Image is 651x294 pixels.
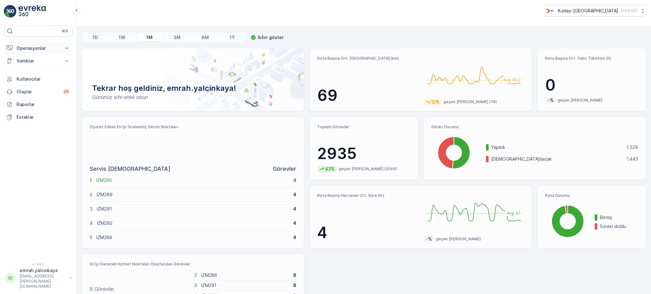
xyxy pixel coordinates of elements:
[273,164,296,173] p: Görevler
[18,5,46,18] img: logo_light-DOdMpM7g.png
[20,267,67,274] p: emrah.yalcinkaya
[96,234,289,241] p: IZM288
[558,8,618,14] p: Kızılay-[GEOGRAPHIC_DATA]
[443,99,497,104] p: geçen [PERSON_NAME] (78)
[17,89,59,95] p: Olaylar
[293,220,296,226] p: 4
[201,282,289,289] p: IZM291
[293,177,296,184] p: 4
[119,34,125,41] p: 1W
[4,262,72,266] span: v 1.49.2
[431,124,638,130] p: Görev Durumu
[90,164,170,173] p: Servis [DEMOGRAPHIC_DATA]
[194,272,197,278] p: 2
[547,97,554,104] p: -%
[4,111,72,124] a: Evraklar
[600,214,638,221] p: Bitmiş
[90,206,93,212] p: 3
[4,85,72,98] a: Olaylar25
[544,5,646,17] button: Kızılay-[GEOGRAPHIC_DATA](+03:00)
[20,274,67,289] p: [EMAIL_ADDRESS][PERSON_NAME][DOMAIN_NAME]
[90,285,114,293] p: 8 Görevler
[90,191,93,198] p: 2
[64,89,69,94] p: 25
[146,34,153,41] p: 1M
[90,177,92,184] p: 1
[293,206,296,212] p: 4
[627,156,638,162] p: 1.443
[202,34,209,41] p: 6M
[17,45,60,51] p: Operasyonlar
[621,8,637,13] p: ( +03:00 )
[97,220,289,226] p: IZM292
[96,177,289,184] p: IZM290
[230,34,235,41] p: 1Y
[90,124,296,130] p: Ziyaret Edilen En İyi Sıralanmış Servis Noktaları
[317,223,418,242] p: 4
[293,282,296,289] p: 8
[558,98,602,103] p: geçen [PERSON_NAME]
[92,83,294,93] p: Tekrar hoş geldiniz, emrah.yalcinkaya!
[90,234,92,241] p: 5
[17,76,70,82] p: Kullanıcılar
[317,56,418,61] p: Rota Başına Ort. [GEOGRAPHIC_DATA] (km)
[4,73,72,85] a: Kullanıcılar
[339,166,397,171] p: geçen [PERSON_NAME] (2046)
[4,267,72,289] button: EEemrah.yalcinkaya[EMAIL_ADDRESS][PERSON_NAME][DOMAIN_NAME]
[324,166,335,172] p: 43%
[17,58,60,64] p: Varlıklar
[62,29,68,34] p: ⌘B
[425,236,433,242] p: -%
[4,98,72,111] a: Raporlar
[97,191,289,198] p: IZM289
[173,34,181,41] p: 3M
[600,223,638,230] p: Süresi doldu
[4,42,72,55] button: Operasyonlar
[5,273,16,283] div: EE
[293,191,296,198] p: 4
[17,101,70,108] p: Raporlar
[436,237,481,242] p: geçen [PERSON_NAME]
[544,7,555,14] img: k%C4%B1z%C4%B1lay_jywRncg.png
[317,144,410,163] p: 2935
[90,262,296,267] p: En İyi Dereceli Hizmet Noktaları Oluşturulan Görevler
[491,156,622,162] p: [DEMOGRAPHIC_DATA]ılacak
[4,55,72,67] button: Varlıklar
[293,234,296,241] p: 4
[90,220,93,226] p: 4
[93,34,98,41] p: 1D
[194,282,197,289] p: 3
[293,272,296,278] p: 8
[317,193,418,198] p: Rota Başına Harcanan Ort. Süre (hr)
[257,34,284,41] p: Sıfırı göster
[317,124,410,130] p: Toplam Görevler
[545,193,638,198] p: Rota Durumu
[17,114,70,120] p: Evraklar
[430,99,440,105] p: 12%
[97,206,289,212] p: IZM291
[491,144,622,150] p: Yapıldı
[92,93,294,101] p: Gününüz sıfır-atıklı olsun
[545,56,638,61] p: Rota Başına Ort. Yakıt Tüketimi (lt)
[201,272,289,278] p: IZM286
[627,144,638,150] p: 1.529
[4,5,17,18] img: logo
[545,76,638,95] p: 0
[317,86,418,105] p: 69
